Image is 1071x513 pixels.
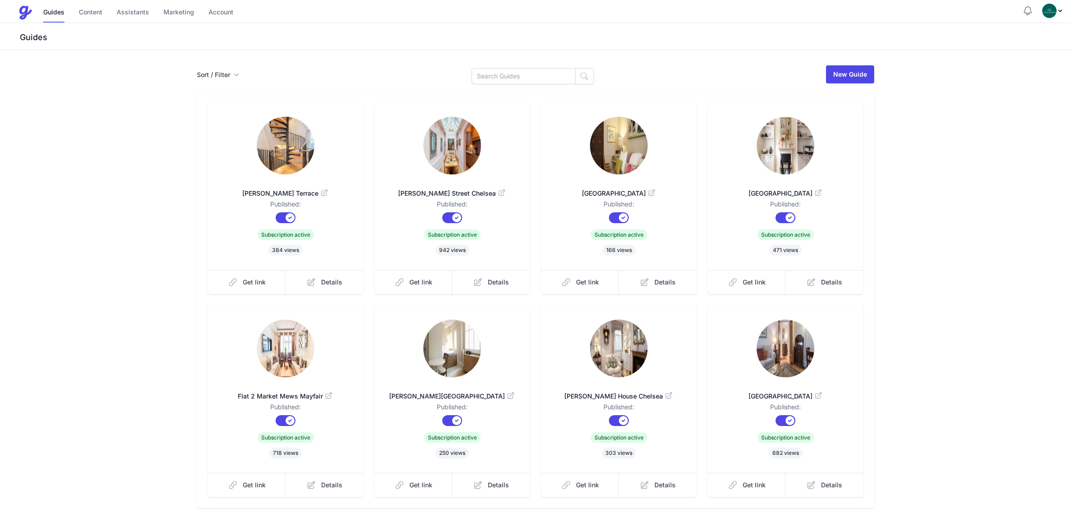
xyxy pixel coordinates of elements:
a: Flat 2 Market Mews Mayfair [222,381,349,403]
a: [GEOGRAPHIC_DATA] [722,178,849,200]
h3: Guides [18,32,1071,43]
span: Subscription active [424,229,481,240]
span: Details [321,278,342,287]
span: Details [654,481,676,490]
span: Details [654,278,676,287]
span: Get link [743,278,766,287]
span: Subscription active [591,432,647,443]
a: Details [452,473,530,497]
img: wq8sw0j47qm6nw759ko380ndfzun [423,117,481,174]
a: Assistants [117,3,149,23]
span: Get link [743,481,766,490]
span: [PERSON_NAME] Terrace [222,189,349,198]
span: 471 views [769,245,802,256]
dd: Published: [555,403,682,415]
a: [PERSON_NAME] Street Chelsea [389,178,516,200]
span: [PERSON_NAME] House Chelsea [555,392,682,401]
a: Get link [374,270,453,294]
a: Details [286,473,363,497]
a: [PERSON_NAME] Terrace [222,178,349,200]
input: Search Guides [472,68,576,84]
a: [PERSON_NAME] House Chelsea [555,381,682,403]
a: Guides [43,3,64,23]
span: Details [488,278,509,287]
span: Get link [576,481,599,490]
a: [PERSON_NAME][GEOGRAPHIC_DATA] [389,381,516,403]
a: Account [209,3,233,23]
span: Get link [409,278,432,287]
img: 9b5v0ir1hdq8hllsqeesm40py5rd [590,117,648,174]
span: Details [821,278,842,287]
span: Get link [243,481,266,490]
span: Details [321,481,342,490]
span: Flat 2 Market Mews Mayfair [222,392,349,401]
img: oovs19i4we9w73xo0bfpgswpi0cd [1042,4,1057,18]
a: Get link [541,270,619,294]
img: mtasz01fldrr9v8cnif9arsj44ov [257,117,314,174]
a: New Guide [826,65,874,83]
button: Sort / Filter [197,70,239,79]
img: Guestive Guides [18,5,32,20]
a: Get link [708,473,786,497]
a: [GEOGRAPHIC_DATA] [722,381,849,403]
span: [GEOGRAPHIC_DATA] [722,392,849,401]
span: 303 views [602,448,636,458]
a: Get link [541,473,619,497]
dd: Published: [722,403,849,415]
span: [GEOGRAPHIC_DATA] [722,189,849,198]
span: Subscription active [424,432,481,443]
a: Details [286,270,363,294]
dd: Published: [389,403,516,415]
span: Subscription active [591,229,647,240]
span: [PERSON_NAME][GEOGRAPHIC_DATA] [389,392,516,401]
a: Get link [208,270,286,294]
span: Details [821,481,842,490]
a: Details [619,270,697,294]
dd: Published: [555,200,682,212]
a: Get link [208,473,286,497]
div: Profile Menu [1042,4,1064,18]
span: 942 views [436,245,469,256]
img: htmfqqdj5w74wrc65s3wna2sgno2 [757,320,814,377]
a: [GEOGRAPHIC_DATA] [555,178,682,200]
span: 682 views [769,448,803,458]
span: Subscription active [258,229,314,240]
span: 166 views [603,245,635,256]
span: Get link [243,278,266,287]
span: Get link [409,481,432,490]
span: Get link [576,278,599,287]
a: Get link [374,473,453,497]
img: qm23tyanh8llne9rmxzedgaebrr7 [590,320,648,377]
a: Details [619,473,697,497]
a: Get link [708,270,786,294]
a: Details [452,270,530,294]
span: Subscription active [258,432,314,443]
dd: Published: [722,200,849,212]
span: [PERSON_NAME] Street Chelsea [389,189,516,198]
span: Subscription active [758,432,814,443]
dd: Published: [222,403,349,415]
a: Details [785,270,863,294]
img: xcoem7jyjxpu3fgtqe3kd93uc2z7 [257,320,314,377]
span: 384 views [268,245,303,256]
img: id17mszkkv9a5w23y0miri8fotce [423,320,481,377]
a: Marketing [163,3,194,23]
span: Subscription active [758,229,814,240]
span: 250 views [436,448,469,458]
span: [GEOGRAPHIC_DATA] [555,189,682,198]
span: 718 views [269,448,302,458]
a: Content [79,3,102,23]
img: hdmgvwaq8kfuacaafu0ghkkjd0oq [757,117,814,174]
span: Details [488,481,509,490]
button: Notifications [1022,5,1033,16]
a: Details [785,473,863,497]
dd: Published: [222,200,349,212]
dd: Published: [389,200,516,212]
